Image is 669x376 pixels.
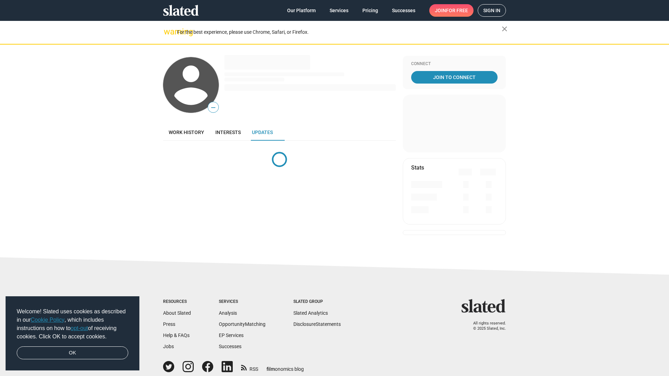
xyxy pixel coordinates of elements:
a: Joinfor free [429,4,474,17]
p: All rights reserved. © 2025 Slated, Inc. [466,321,506,331]
span: — [208,103,218,112]
a: Help & FAQs [163,332,190,338]
a: Press [163,321,175,327]
mat-card-title: Stats [411,164,424,171]
a: opt-out [71,325,88,331]
div: Slated Group [293,299,341,305]
a: dismiss cookie message [17,346,128,360]
a: Pricing [357,4,384,17]
a: Sign in [478,4,506,17]
span: Successes [392,4,415,17]
span: Our Platform [287,4,316,17]
mat-icon: close [500,25,509,33]
a: Updates [246,124,278,141]
a: RSS [241,362,258,373]
span: film [267,366,275,372]
a: DisclosureStatements [293,321,341,327]
div: cookieconsent [6,296,139,371]
a: OpportunityMatching [219,321,266,327]
a: filmonomics blog [267,360,304,373]
mat-icon: warning [164,28,172,36]
a: Cookie Policy [31,317,64,323]
div: Resources [163,299,191,305]
span: for free [446,4,468,17]
a: Successes [219,344,241,349]
a: Jobs [163,344,174,349]
span: Work history [169,130,204,135]
a: About Slated [163,310,191,316]
a: Analysis [219,310,237,316]
span: Pricing [362,4,378,17]
div: Services [219,299,266,305]
span: Services [330,4,348,17]
div: Connect [411,61,498,67]
a: Join To Connect [411,71,498,84]
a: Slated Analytics [293,310,328,316]
a: EP Services [219,332,244,338]
a: Successes [386,4,421,17]
a: Interests [210,124,246,141]
span: Join [435,4,468,17]
span: Welcome! Slated uses cookies as described in our , which includes instructions on how to of recei... [17,307,128,341]
a: Work history [163,124,210,141]
span: Interests [215,130,241,135]
span: Sign in [483,5,500,16]
span: Join To Connect [413,71,496,84]
a: Services [324,4,354,17]
span: Updates [252,130,273,135]
a: Our Platform [282,4,321,17]
div: For the best experience, please use Chrome, Safari, or Firefox. [177,28,502,37]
